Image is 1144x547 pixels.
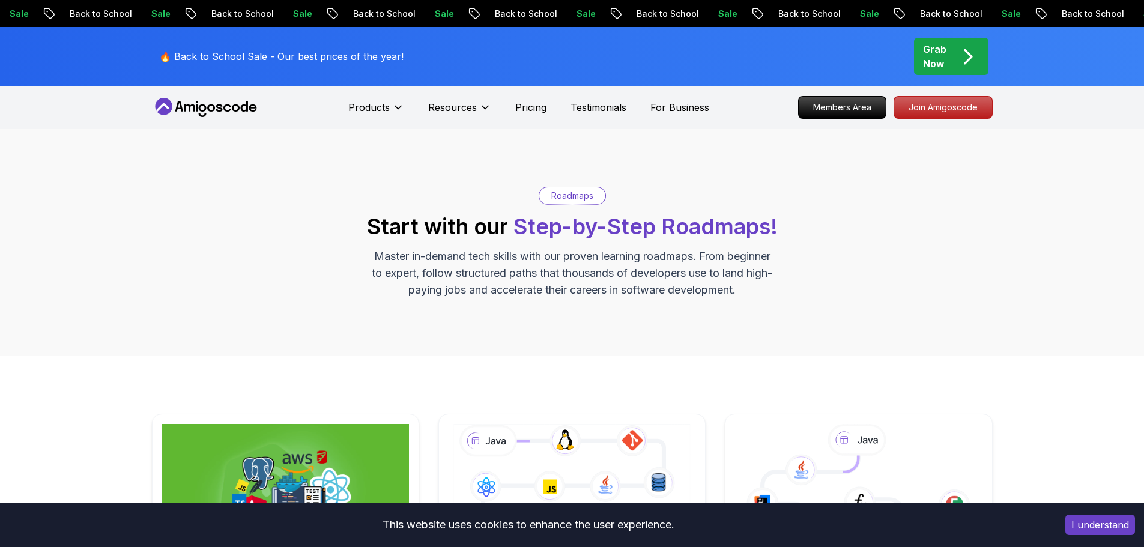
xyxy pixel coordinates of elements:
p: Resources [428,100,477,115]
p: Back to School [1043,8,1125,20]
a: Testimonials [570,100,626,115]
p: Join Amigoscode [894,97,992,118]
span: Step-by-Step Roadmaps! [513,213,778,240]
a: Join Amigoscode [894,96,993,119]
p: Roadmaps [551,190,593,202]
p: Back to School [901,8,983,20]
p: Back to School [51,8,133,20]
p: 🔥 Back to School Sale - Our best prices of the year! [159,49,404,64]
p: Sale [841,8,880,20]
p: Grab Now [923,42,946,71]
p: Back to School [760,8,841,20]
button: Products [348,100,404,124]
a: Members Area [798,96,886,119]
p: Back to School [476,8,558,20]
p: Back to School [334,8,416,20]
h2: Start with our [367,214,778,238]
p: Members Area [799,97,886,118]
p: Master in-demand tech skills with our proven learning roadmaps. From beginner to expert, follow s... [371,248,774,298]
p: Back to School [618,8,700,20]
a: Pricing [515,100,546,115]
button: Accept cookies [1065,515,1135,535]
p: Sale [983,8,1021,20]
a: For Business [650,100,709,115]
button: Resources [428,100,491,124]
p: Sale [274,8,313,20]
p: Sale [133,8,171,20]
p: Sale [416,8,455,20]
p: Sale [558,8,596,20]
p: Back to School [193,8,274,20]
p: Sale [700,8,738,20]
p: Products [348,100,390,115]
div: This website uses cookies to enhance the user experience. [9,512,1047,538]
